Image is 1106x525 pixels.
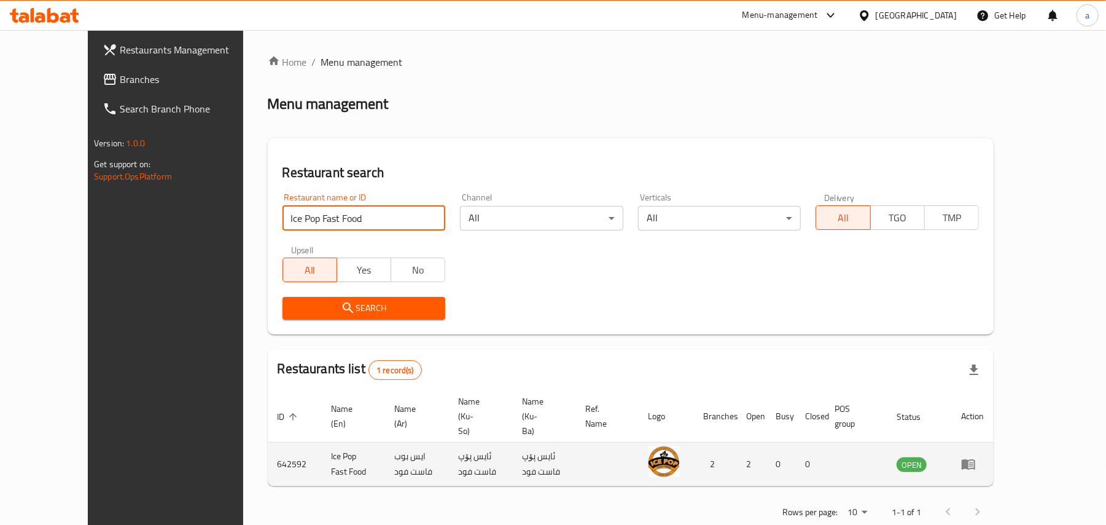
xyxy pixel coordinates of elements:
td: ايس بوب فاست فود [384,443,448,486]
span: TGO [876,209,920,227]
span: ID [278,409,301,424]
span: Search Branch Phone [120,101,263,116]
div: All [460,206,623,231]
a: Search Branch Phone [93,94,273,124]
span: All [288,261,332,279]
td: 0 [766,443,796,486]
table: enhanced table [268,390,994,486]
span: Name (Ku-Ba) [522,394,561,438]
span: Version: [94,135,124,151]
div: Total records count [368,360,422,380]
td: 0 [796,443,825,486]
td: ئایس پۆپ فاست فود [512,443,576,486]
th: Open [737,390,766,443]
span: Name (En) [332,401,370,431]
span: OPEN [897,458,927,472]
span: TMP [930,209,974,227]
span: Branches [120,72,263,87]
th: Logo [639,390,694,443]
span: POS group [835,401,872,431]
li: / [312,55,316,69]
div: Rows per page: [843,503,872,522]
a: Branches [93,65,273,94]
span: Name (Ar) [394,401,434,431]
span: Search [292,301,436,316]
td: 2 [694,443,737,486]
th: Branches [694,390,737,443]
p: Rows per page: [782,505,838,520]
button: All [816,205,870,230]
button: Search [282,297,446,320]
div: All [638,206,801,231]
span: All [821,209,865,227]
input: Search for restaurant name or ID.. [282,206,446,231]
label: Upsell [291,245,314,254]
a: Restaurants Management [93,35,273,65]
a: Home [268,55,307,69]
button: All [282,258,337,282]
th: Action [951,390,994,443]
span: Ref. Name [585,401,623,431]
td: ئایس پۆپ فاست فود [448,443,512,486]
button: TMP [924,205,979,230]
img: Ice Pop Fast Food [648,446,679,477]
a: Support.OpsPlatform [94,168,172,184]
span: a [1085,9,1089,22]
span: 1 record(s) [369,365,421,376]
span: Status [897,409,937,424]
button: TGO [870,205,925,230]
div: Export file [959,355,989,385]
td: 2 [737,443,766,486]
th: Busy [766,390,796,443]
th: Closed [796,390,825,443]
span: Menu management [321,55,403,69]
p: 1-1 of 1 [892,505,921,520]
span: 1.0.0 [126,135,145,151]
h2: Restaurant search [282,164,979,182]
button: No [391,258,445,282]
td: Ice Pop Fast Food [322,443,385,486]
h2: Menu management [268,94,389,114]
button: Yes [337,258,391,282]
span: No [396,261,440,279]
div: [GEOGRAPHIC_DATA] [876,9,957,22]
span: Yes [342,261,386,279]
label: Delivery [824,193,855,202]
td: 642592 [268,443,322,486]
h2: Restaurants list [278,360,422,380]
span: Restaurants Management [120,42,263,57]
span: Name (Ku-So) [458,394,497,438]
span: Get support on: [94,156,150,172]
div: Menu-management [742,8,818,23]
nav: breadcrumb [268,55,994,69]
